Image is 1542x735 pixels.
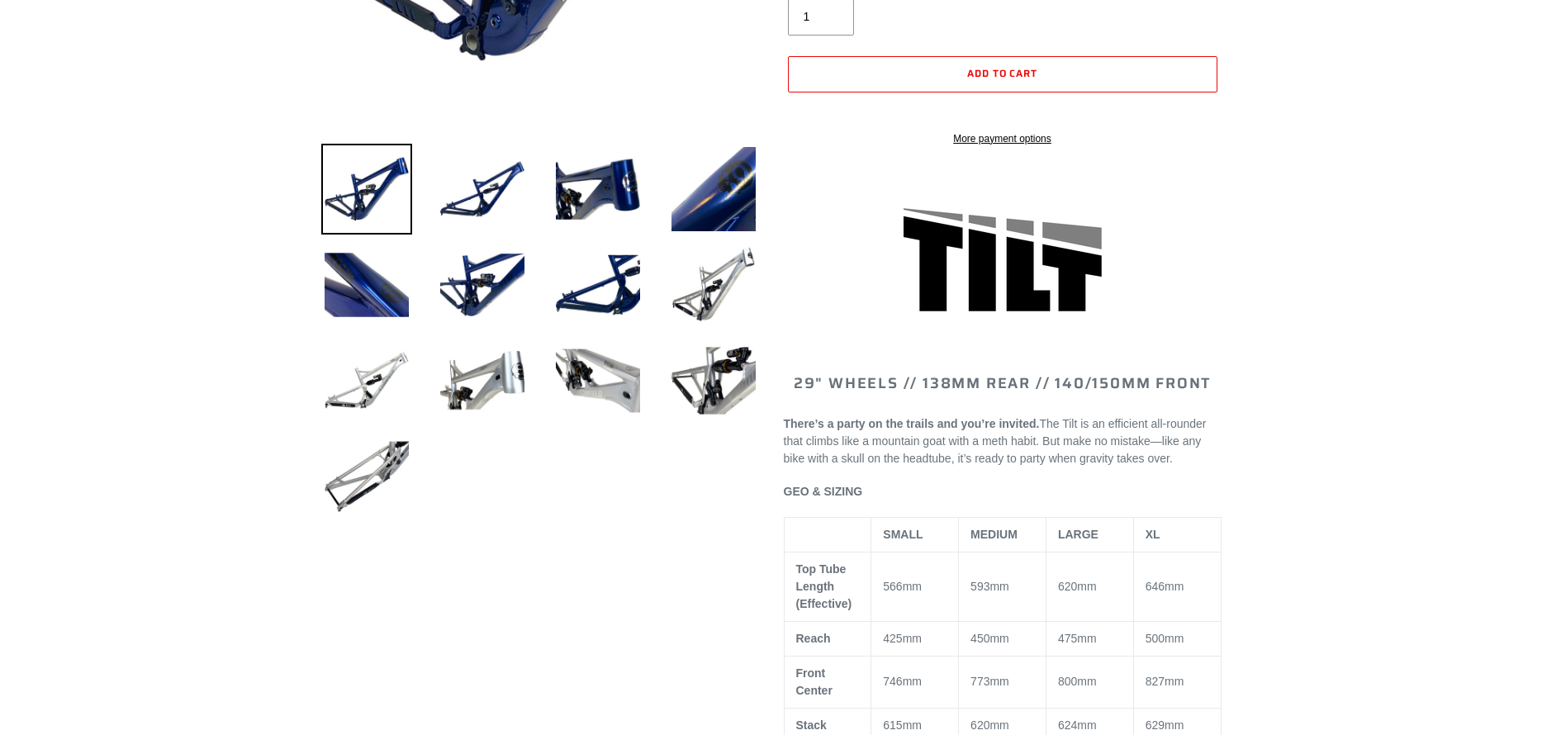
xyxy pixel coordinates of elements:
[321,144,412,235] img: Load image into Gallery viewer, TILT - Frameset
[1133,552,1221,621] td: 646mm
[321,335,412,426] img: Load image into Gallery viewer, TILT - Frameset
[970,528,1018,541] span: MEDIUM
[796,562,852,610] span: Top Tube Length (Effective)
[794,372,1211,395] span: 29" WHEELS // 138mm REAR // 140/150mm FRONT
[321,239,412,330] img: Load image into Gallery viewer, TILT - Frameset
[959,656,1046,708] td: 773mm
[668,144,759,235] img: Load image into Gallery viewer, TILT - Frameset
[1146,718,1184,732] span: 629mm
[883,718,922,732] span: 615mm
[1046,656,1133,708] td: 800mm
[437,335,528,426] img: Load image into Gallery viewer, TILT - Frameset
[784,417,1207,465] span: The Tilt is an efficient all-rounder that climbs like a mountain goat with a meth habit. But make...
[437,144,528,235] img: Load image into Gallery viewer, TILT - Frameset
[784,485,863,498] span: GEO & SIZING
[1133,656,1221,708] td: 827mm
[788,131,1217,146] a: More payment options
[668,239,759,330] img: Load image into Gallery viewer, TILT - Frameset
[796,718,827,732] span: Stack
[796,666,833,697] span: Front Center
[437,239,528,330] img: Load image into Gallery viewer, TILT - Frameset
[784,417,1040,430] b: There’s a party on the trails and you’re invited.
[553,239,643,330] img: Load image into Gallery viewer, TILT - Frameset
[668,335,759,426] img: Load image into Gallery viewer, TILT - Frameset
[967,65,1038,81] span: Add to cart
[321,431,412,522] img: Load image into Gallery viewer, TILT - Frameset
[970,718,1009,732] span: 620mm
[883,528,923,541] span: SMALL
[1058,528,1098,541] span: LARGE
[871,656,959,708] td: 746mm
[1046,621,1133,656] td: 475mm
[871,552,959,621] td: 566mm
[796,632,831,645] span: Reach
[1146,528,1160,541] span: XL
[871,621,959,656] td: 425mm
[1133,621,1221,656] td: 500mm
[1058,718,1097,732] span: 624mm
[959,621,1046,656] td: 450mm
[1046,552,1133,621] td: 620mm
[788,56,1217,92] button: Add to cart
[959,552,1046,621] td: 593mm
[553,335,643,426] img: Load image into Gallery viewer, TILT - Frameset
[553,144,643,235] img: Load image into Gallery viewer, TILT - Frameset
